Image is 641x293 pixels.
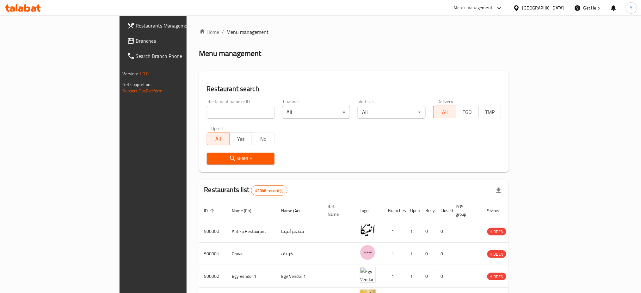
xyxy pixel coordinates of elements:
[227,265,276,288] td: Egy Vendor 1
[251,185,287,196] div: Total records count
[207,84,502,94] h2: Restaurant search
[421,201,436,220] th: Busy
[405,201,421,220] th: Open
[227,220,276,243] td: Antika Restaurant
[438,99,453,104] label: Delivery
[360,222,376,238] img: Antika Restaurant
[123,70,138,78] span: Version:
[436,243,451,265] td: 0
[136,22,222,29] span: Restaurants Management
[227,28,269,36] span: Menu management
[139,70,149,78] span: 1.0.0
[212,155,270,163] span: Search
[123,80,152,89] span: Get support on:
[405,220,421,243] td: 1
[204,207,216,215] span: ID
[454,4,493,12] div: Menu-management
[405,243,421,265] td: 1
[487,228,506,235] span: HIDDEN
[436,201,451,220] th: Closed
[136,52,222,60] span: Search Branch Phone
[421,243,436,265] td: 0
[232,134,250,144] span: Yes
[328,203,347,218] span: Ref. Name
[459,108,476,117] span: TGO
[281,207,308,215] span: Name (Ar)
[276,243,323,265] td: كرييف
[232,207,260,215] span: Name (En)
[199,48,262,59] h2: Menu management
[199,28,509,36] nav: breadcrumb
[355,201,383,220] th: Logo
[491,183,506,198] div: Export file
[276,265,323,288] td: Egy Vendor 1
[251,188,287,194] span: 41046 record(s)
[122,48,227,64] a: Search Branch Phone
[436,108,453,117] span: All
[436,265,451,288] td: 0
[227,243,276,265] td: Crave
[481,108,499,117] span: TMP
[456,106,479,118] button: TGO
[210,134,227,144] span: All
[436,220,451,243] td: 0
[282,106,350,119] div: All
[358,106,426,119] div: All
[383,201,405,220] th: Branches
[487,273,506,280] span: HIDDEN
[478,106,501,118] button: TMP
[383,220,405,243] td: 1
[630,4,633,11] span: Y
[487,273,506,280] div: HIDDEN
[360,245,376,260] img: Crave
[136,37,222,45] span: Branches
[456,203,475,218] span: POS group
[522,4,564,11] div: [GEOGRAPHIC_DATA]
[405,265,421,288] td: 1
[122,18,227,33] a: Restaurants Management
[255,134,272,144] span: No
[211,126,223,131] label: Upsell
[383,265,405,288] td: 1
[421,220,436,243] td: 0
[204,185,288,196] h2: Restaurants list
[229,133,252,145] button: Yes
[421,265,436,288] td: 0
[487,251,506,258] span: HIDDEN
[122,33,227,48] a: Branches
[207,106,275,119] input: Search for restaurant name or ID..
[487,207,508,215] span: Status
[207,153,275,165] button: Search
[252,133,274,145] button: No
[433,106,456,118] button: All
[207,133,230,145] button: All
[276,220,323,243] td: مطعم أنتيكا
[360,267,376,283] img: Egy Vendor 1
[383,243,405,265] td: 1
[123,87,163,95] a: Support.OpsPlatform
